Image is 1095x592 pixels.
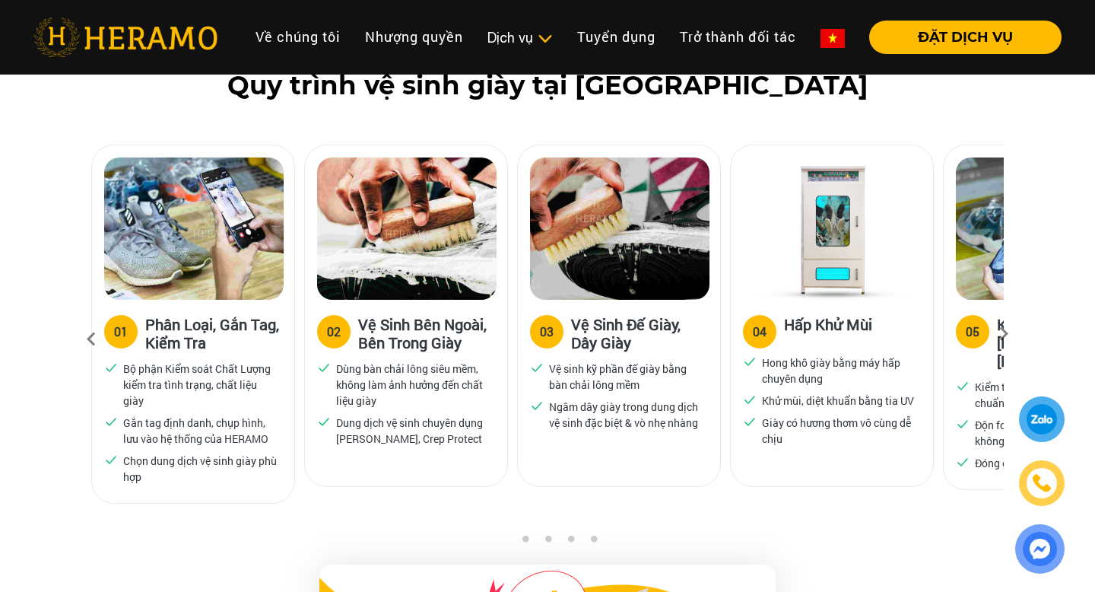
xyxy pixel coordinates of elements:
[743,415,757,428] img: checked.svg
[1030,473,1052,495] img: phone-icon
[956,417,970,431] img: checked.svg
[762,355,916,387] p: Hong khô giày bằng máy hấp chuyên dụng
[317,415,331,428] img: checked.svg
[123,361,277,409] p: Bộ phận Kiểm soát Chất Lượng kiểm tra tình trạng, chất liệu giày
[317,361,331,374] img: checked.svg
[537,31,553,46] img: subToggleIcon
[869,21,1062,54] button: ĐẶT DỊCH VỤ
[530,361,544,374] img: checked.svg
[104,415,118,428] img: checked.svg
[762,393,914,409] p: Khử mùi, diệt khuẩn bằng tia UV
[743,393,757,406] img: checked.svg
[743,158,922,300] img: Heramo quy trinh ve sinh hap khu mui giay bang may hap uv
[540,323,554,341] div: 03
[743,355,757,368] img: checked.svg
[494,535,509,550] button: 1
[104,453,118,466] img: checked.svg
[565,21,668,53] a: Tuyển dụng
[358,315,495,352] h3: Vệ Sinh Bên Ngoài, Bên Trong Giày
[586,535,601,550] button: 5
[327,323,341,341] div: 02
[487,27,553,48] div: Dịch vụ
[517,535,532,550] button: 2
[540,535,555,550] button: 3
[114,323,128,341] div: 01
[317,158,497,300] img: Heramo quy trinh ve sinh giay ben ngoai ben trong
[966,323,979,341] div: 05
[753,323,766,341] div: 04
[123,453,277,485] p: Chọn dung dịch vệ sinh giày phù hợp
[956,455,970,469] img: checked.svg
[668,21,808,53] a: Trở thành đối tác
[104,361,118,374] img: checked.svg
[571,315,708,352] h3: Vệ Sinh Đế Giày, Dây Giày
[1019,460,1064,505] a: phone-icon
[563,535,578,550] button: 4
[784,315,872,345] h3: Hấp Khử Mùi
[243,21,353,53] a: Về chúng tôi
[530,399,544,412] img: checked.svg
[123,415,277,447] p: Gắn tag định danh, chụp hình, lưu vào hệ thống của HERAMO
[336,415,490,447] p: Dung dịch vệ sinh chuyên dụng [PERSON_NAME], Crep Protect
[549,399,703,431] p: Ngâm dây giày trong dung dịch vệ sinh đặc biệt & vò nhẹ nhàng
[33,70,1062,101] h2: Quy trình vệ sinh giày tại [GEOGRAPHIC_DATA]
[857,30,1062,44] a: ĐẶT DỊCH VỤ
[104,158,284,300] img: Heramo quy trinh ve sinh giay phan loai gan tag kiem tra
[549,361,703,393] p: Vệ sinh kỹ phần đế giày bằng bàn chải lông mềm
[762,415,916,447] p: Giày có hương thơm vô cùng dễ chịu
[956,379,970,393] img: checked.svg
[353,21,475,53] a: Nhượng quyền
[820,29,845,48] img: vn-flag.png
[336,361,490,409] p: Dùng bàn chải lông siêu mềm, không làm ảnh hưởng đến chất liệu giày
[145,315,282,352] h3: Phân Loại, Gắn Tag, Kiểm Tra
[530,158,709,300] img: Heramo quy trinh ve sinh de giay day giay
[33,18,217,57] img: heramo-logo.png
